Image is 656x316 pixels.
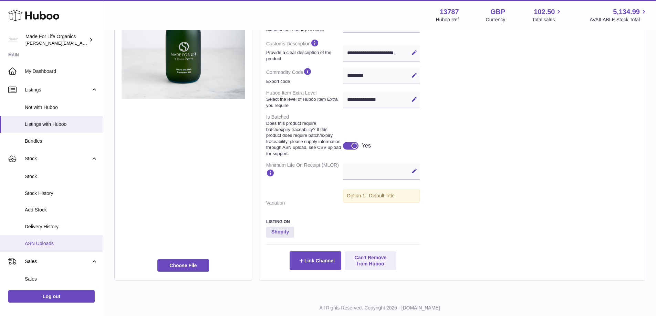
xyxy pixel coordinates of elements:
[266,111,343,159] dt: Is Batched
[25,121,98,128] span: Listings with Huboo
[8,35,19,45] img: geoff.winwood@madeforlifeorganics.com
[266,50,341,62] strong: Provide a clear description of the product
[266,96,341,108] strong: Select the level of Huboo Item Extra you require
[590,17,648,23] span: AVAILABLE Stock Total
[266,159,343,182] dt: Minimum Life On Receipt (MLOR)
[25,224,98,230] span: Delivery History
[266,197,343,209] dt: Variation
[25,87,91,93] span: Listings
[362,142,371,150] div: Yes
[25,190,98,197] span: Stock History
[290,251,341,270] button: Link Channel
[532,17,563,23] span: Total sales
[532,7,563,23] a: 102.50 Total sales
[266,78,341,85] strong: Export code
[25,258,91,265] span: Sales
[8,290,95,303] a: Log out
[490,7,505,17] strong: GBP
[157,259,209,272] span: Choose File
[25,33,87,46] div: Made For Life Organics
[25,173,98,180] span: Stock
[25,138,98,144] span: Bundles
[266,120,341,156] strong: Does this product require batch/expiry traceability? If this product does require batch/expiry tr...
[343,189,420,203] div: Option 1 : Default Title
[25,104,98,111] span: Not with Huboo
[266,87,343,111] dt: Huboo Item Extra Level
[25,207,98,213] span: Add Stock
[266,64,343,87] dt: Commodity Code
[266,219,420,225] h3: Listing On
[25,155,91,162] span: Stock
[534,7,555,17] span: 102.50
[613,7,640,17] span: 5,134.99
[25,240,98,247] span: ASN Uploads
[266,36,343,64] dt: Customs Description
[266,227,294,238] strong: Shopify
[109,305,650,311] p: All Rights Reserved. Copyright 2025 - [DOMAIN_NAME]
[590,7,648,23] a: 5,134.99 AVAILABLE Stock Total
[25,68,98,75] span: My Dashboard
[486,17,506,23] div: Currency
[440,7,459,17] strong: 13787
[25,276,98,282] span: Sales
[345,251,396,270] button: Can't Remove from Huboo
[25,40,175,46] span: [PERSON_NAME][EMAIL_ADDRESS][PERSON_NAME][DOMAIN_NAME]
[436,17,459,23] div: Huboo Ref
